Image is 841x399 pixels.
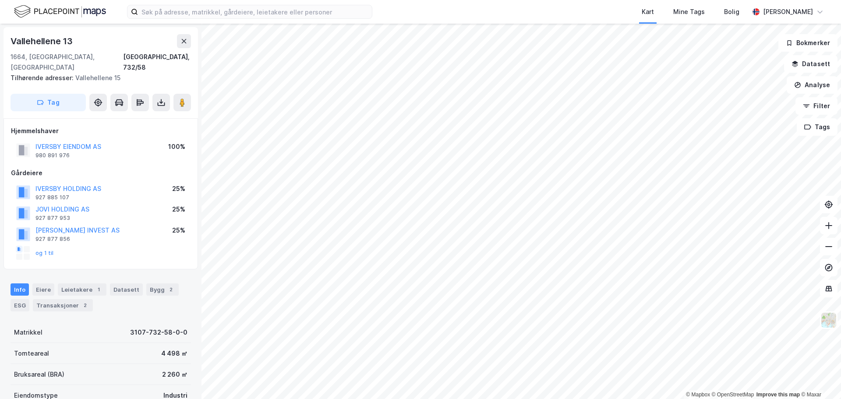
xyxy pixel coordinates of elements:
[11,94,86,111] button: Tag
[11,74,75,81] span: Tilhørende adresser:
[797,118,837,136] button: Tags
[642,7,654,17] div: Kart
[172,184,185,194] div: 25%
[130,327,187,338] div: 3107-732-58-0-0
[81,301,89,310] div: 2
[138,5,372,18] input: Søk på adresse, matrikkel, gårdeiere, leietakere eller personer
[110,283,143,296] div: Datasett
[172,204,185,215] div: 25%
[14,4,106,19] img: logo.f888ab2527a4732fd821a326f86c7f29.svg
[168,141,185,152] div: 100%
[11,73,184,83] div: Vallehellene 15
[795,97,837,115] button: Filter
[11,168,191,178] div: Gårdeiere
[797,357,841,399] iframe: Chat Widget
[146,283,179,296] div: Bygg
[11,52,123,73] div: 1664, [GEOGRAPHIC_DATA], [GEOGRAPHIC_DATA]
[11,299,29,311] div: ESG
[35,194,69,201] div: 927 885 107
[724,7,739,17] div: Bolig
[123,52,191,73] div: [GEOGRAPHIC_DATA], 732/58
[166,285,175,294] div: 2
[11,126,191,136] div: Hjemmelshaver
[14,369,64,380] div: Bruksareal (BRA)
[784,55,837,73] button: Datasett
[35,236,70,243] div: 927 877 856
[787,76,837,94] button: Analyse
[172,225,185,236] div: 25%
[32,283,54,296] div: Eiere
[14,327,42,338] div: Matrikkel
[11,283,29,296] div: Info
[14,348,49,359] div: Tomteareal
[797,357,841,399] div: Kontrollprogram for chat
[161,348,187,359] div: 4 498 ㎡
[58,283,106,296] div: Leietakere
[712,392,754,398] a: OpenStreetMap
[33,299,93,311] div: Transaksjoner
[686,392,710,398] a: Mapbox
[35,152,70,159] div: 980 891 976
[11,34,74,48] div: Vallehellene 13
[778,34,837,52] button: Bokmerker
[162,369,187,380] div: 2 260 ㎡
[756,392,800,398] a: Improve this map
[35,215,70,222] div: 927 877 953
[673,7,705,17] div: Mine Tags
[820,312,837,328] img: Z
[763,7,813,17] div: [PERSON_NAME]
[94,285,103,294] div: 1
